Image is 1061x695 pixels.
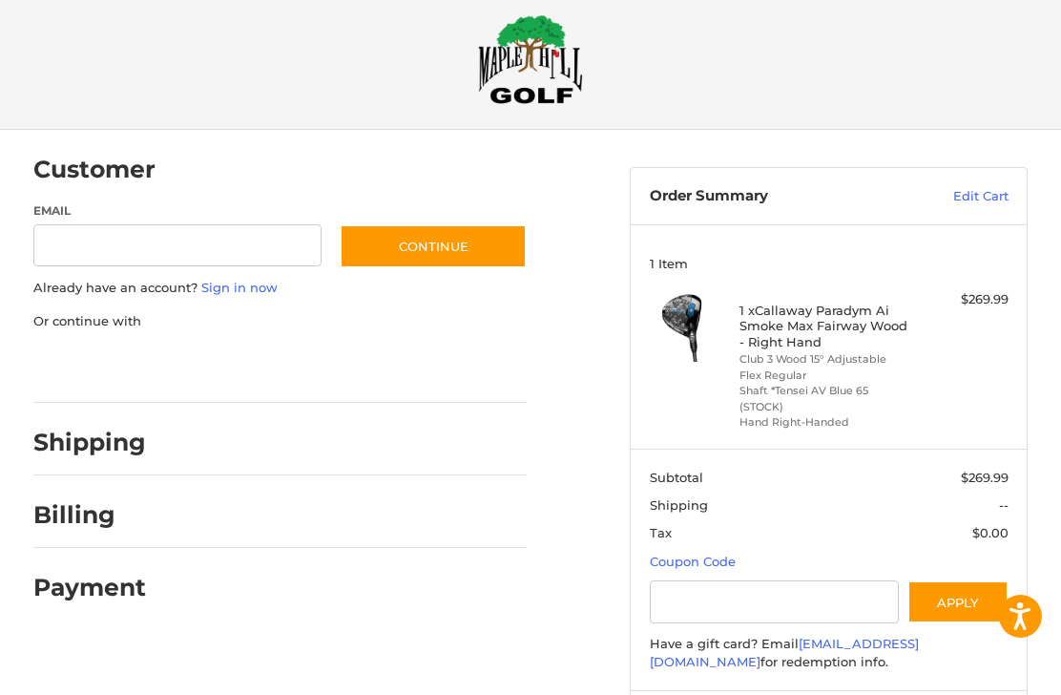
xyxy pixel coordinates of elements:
[739,351,914,368] li: Club 3 Wood 15° Adjustable
[33,500,145,530] h2: Billing
[340,224,527,268] button: Continue
[919,290,1009,309] div: $269.99
[33,573,146,602] h2: Payment
[650,187,894,206] h3: Order Summary
[894,187,1009,206] a: Edit Cart
[650,554,736,569] a: Coupon Code
[650,525,672,540] span: Tax
[999,497,1009,513] span: --
[739,414,914,431] li: Hand Right-Handed
[189,349,332,384] iframe: PayPal-paylater
[650,256,1009,271] h3: 1 Item
[739,368,914,384] li: Flex Regular
[33,155,156,184] h2: Customer
[739,303,914,349] h4: 1 x Callaway Paradym Ai Smoke Max Fairway Wood - Right Hand
[478,14,583,104] img: Maple Hill Golf
[33,312,528,331] p: Or continue with
[650,497,708,513] span: Shipping
[907,580,1009,623] button: Apply
[350,349,493,384] iframe: PayPal-venmo
[650,580,899,623] input: Gift Certificate or Coupon Code
[961,470,1009,485] span: $269.99
[33,202,322,220] label: Email
[972,525,1009,540] span: $0.00
[201,280,278,295] a: Sign in now
[33,279,528,298] p: Already have an account?
[33,428,146,457] h2: Shipping
[650,635,1009,672] div: Have a gift card? Email for redemption info.
[739,383,914,414] li: Shaft *Tensei AV Blue 65 (STOCK)
[27,349,170,384] iframe: PayPal-paypal
[650,470,703,485] span: Subtotal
